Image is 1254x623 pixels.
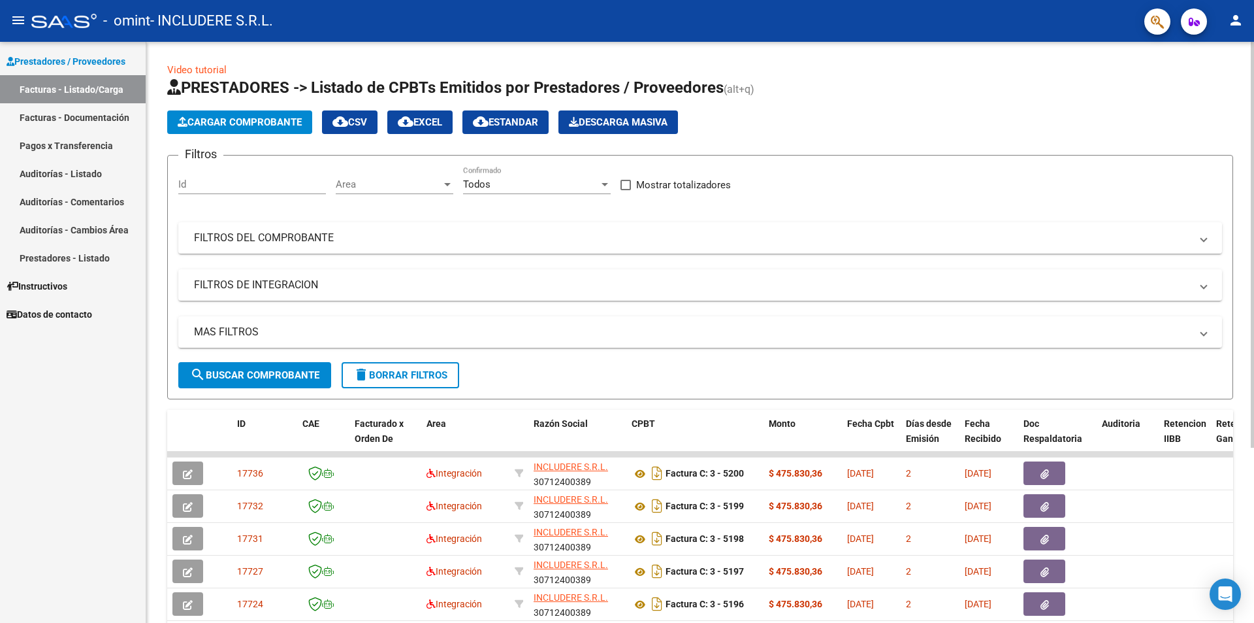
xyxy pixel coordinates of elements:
[1164,418,1206,444] span: Retencion IIBB
[769,566,822,577] strong: $ 475.830,36
[965,501,991,511] span: [DATE]
[237,599,263,609] span: 17724
[534,590,621,618] div: 30712400389
[649,463,666,484] i: Descargar documento
[847,566,874,577] span: [DATE]
[178,145,223,163] h3: Filtros
[1097,410,1159,467] datatable-header-cell: Auditoria
[237,418,246,429] span: ID
[769,533,822,544] strong: $ 475.830,36
[178,116,302,128] span: Cargar Comprobante
[534,460,621,487] div: 30712400389
[103,7,150,35] span: - omint
[906,533,911,544] span: 2
[194,231,1191,245] mat-panel-title: FILTROS DEL COMPROBANTE
[769,501,822,511] strong: $ 475.830,36
[421,410,509,467] datatable-header-cell: Area
[332,114,348,129] mat-icon: cloud_download
[901,410,959,467] datatable-header-cell: Días desde Emisión
[387,110,453,134] button: EXCEL
[297,410,349,467] datatable-header-cell: CAE
[353,369,447,381] span: Borrar Filtros
[463,178,490,190] span: Todos
[965,566,991,577] span: [DATE]
[626,410,764,467] datatable-header-cell: CPBT
[847,418,894,429] span: Fecha Cpbt
[534,525,621,552] div: 30712400389
[965,468,991,479] span: [DATE]
[237,566,263,577] span: 17727
[534,492,621,520] div: 30712400389
[632,418,655,429] span: CPBT
[649,561,666,582] i: Descargar documento
[906,468,911,479] span: 2
[534,462,608,472] span: INCLUDERE S.R.L.
[178,362,331,388] button: Buscar Comprobante
[1210,579,1241,610] div: Open Intercom Messenger
[336,178,442,190] span: Area
[237,501,263,511] span: 17732
[959,410,1018,467] datatable-header-cell: Fecha Recibido
[649,528,666,549] i: Descargar documento
[724,83,754,95] span: (alt+q)
[355,418,404,444] span: Facturado x Orden De
[353,367,369,382] mat-icon: delete
[534,558,621,585] div: 30712400389
[847,501,874,511] span: [DATE]
[426,533,482,544] span: Integración
[534,592,608,603] span: INCLUDERE S.R.L.
[666,534,744,545] strong: Factura C: 3 - 5198
[426,501,482,511] span: Integración
[764,410,842,467] datatable-header-cell: Monto
[398,116,442,128] span: EXCEL
[178,269,1222,301] mat-expansion-panel-header: FILTROS DE INTEGRACION
[10,12,26,28] mat-icon: menu
[178,316,1222,348] mat-expansion-panel-header: MAS FILTROS
[558,110,678,134] button: Descarga Masiva
[190,367,206,382] mat-icon: search
[473,114,489,129] mat-icon: cloud_download
[847,533,874,544] span: [DATE]
[426,566,482,577] span: Integración
[322,110,378,134] button: CSV
[534,418,588,429] span: Razón Social
[7,279,67,294] span: Instructivos
[906,418,952,444] span: Días desde Emisión
[473,116,538,128] span: Estandar
[426,468,482,479] span: Integración
[666,567,744,577] strong: Factura C: 3 - 5197
[1159,410,1211,467] datatable-header-cell: Retencion IIBB
[167,110,312,134] button: Cargar Comprobante
[1018,410,1097,467] datatable-header-cell: Doc Respaldatoria
[906,501,911,511] span: 2
[666,501,744,512] strong: Factura C: 3 - 5199
[462,110,549,134] button: Estandar
[232,410,297,467] datatable-header-cell: ID
[649,496,666,516] i: Descargar documento
[558,110,678,134] app-download-masive: Descarga masiva de comprobantes (adjuntos)
[426,418,446,429] span: Area
[398,114,413,129] mat-icon: cloud_download
[965,418,1001,444] span: Fecha Recibido
[636,177,731,193] span: Mostrar totalizadores
[7,54,125,69] span: Prestadores / Proveedores
[534,527,608,537] span: INCLUDERE S.R.L.
[178,222,1222,254] mat-expansion-panel-header: FILTROS DEL COMPROBANTE
[842,410,901,467] datatable-header-cell: Fecha Cpbt
[332,116,367,128] span: CSV
[534,494,608,505] span: INCLUDERE S.R.L.
[7,307,92,322] span: Datos de contacto
[769,468,822,479] strong: $ 475.830,36
[569,116,667,128] span: Descarga Masiva
[769,599,822,609] strong: $ 475.830,36
[194,278,1191,292] mat-panel-title: FILTROS DE INTEGRACION
[1228,12,1244,28] mat-icon: person
[906,566,911,577] span: 2
[302,418,319,429] span: CAE
[237,468,263,479] span: 17736
[1102,418,1140,429] span: Auditoria
[150,7,273,35] span: - INCLUDERE S.R.L.
[965,599,991,609] span: [DATE]
[906,599,911,609] span: 2
[666,599,744,610] strong: Factura C: 3 - 5196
